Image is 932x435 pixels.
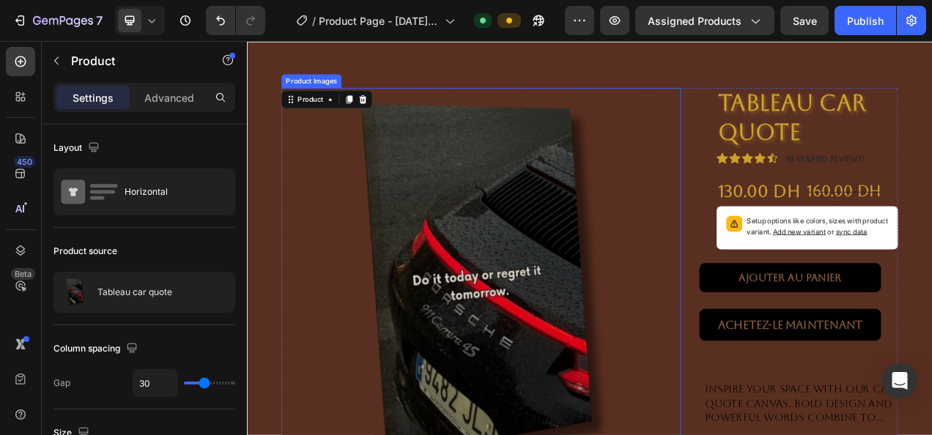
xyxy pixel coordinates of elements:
[631,295,763,312] div: Ajouter au panier
[692,144,792,159] p: 10 Verified Reviews!
[247,41,932,435] iframe: Design area
[882,363,917,398] div: Open Intercom Messenger
[6,6,109,35] button: 7
[635,6,774,35] button: Assigned Products
[648,13,741,29] span: Assigned Products
[319,13,439,29] span: Product Page - [DATE] 21:53:26
[755,239,796,250] span: sync data
[206,6,265,35] div: Undo/Redo
[847,13,884,29] div: Publish
[602,178,711,209] div: 130.00 dh
[133,370,177,396] input: Auto
[675,239,742,250] span: Add new variant
[580,343,813,384] button: <p>Achetez-le maintenant</p><p>&nbsp;</p>
[53,245,117,258] div: Product source
[602,60,835,137] h1: Tableau car quote
[97,287,172,297] p: Tableau car quote
[717,179,815,207] div: 160.00 dh
[580,285,813,322] button: Ajouter au panier&nbsp;&nbsp;&nbsp;<br>&nbsp;
[71,52,196,70] p: Product
[73,90,114,105] p: Settings
[53,138,103,158] div: Layout
[53,339,141,359] div: Column spacing
[60,278,89,307] img: product feature img
[53,376,70,390] div: Gap
[641,224,823,252] p: Setup options like colors, sizes with product variant.
[835,6,896,35] button: Publish
[14,156,35,168] div: 450
[312,13,316,29] span: /
[793,15,817,27] span: Save
[742,239,796,250] span: or
[96,12,103,29] p: 7
[144,90,194,105] p: Advanced
[780,6,829,35] button: Save
[62,68,101,81] div: Product
[125,175,214,209] div: Horizontal
[11,268,35,280] div: Beta
[604,354,790,374] p: Achetez-le maintenant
